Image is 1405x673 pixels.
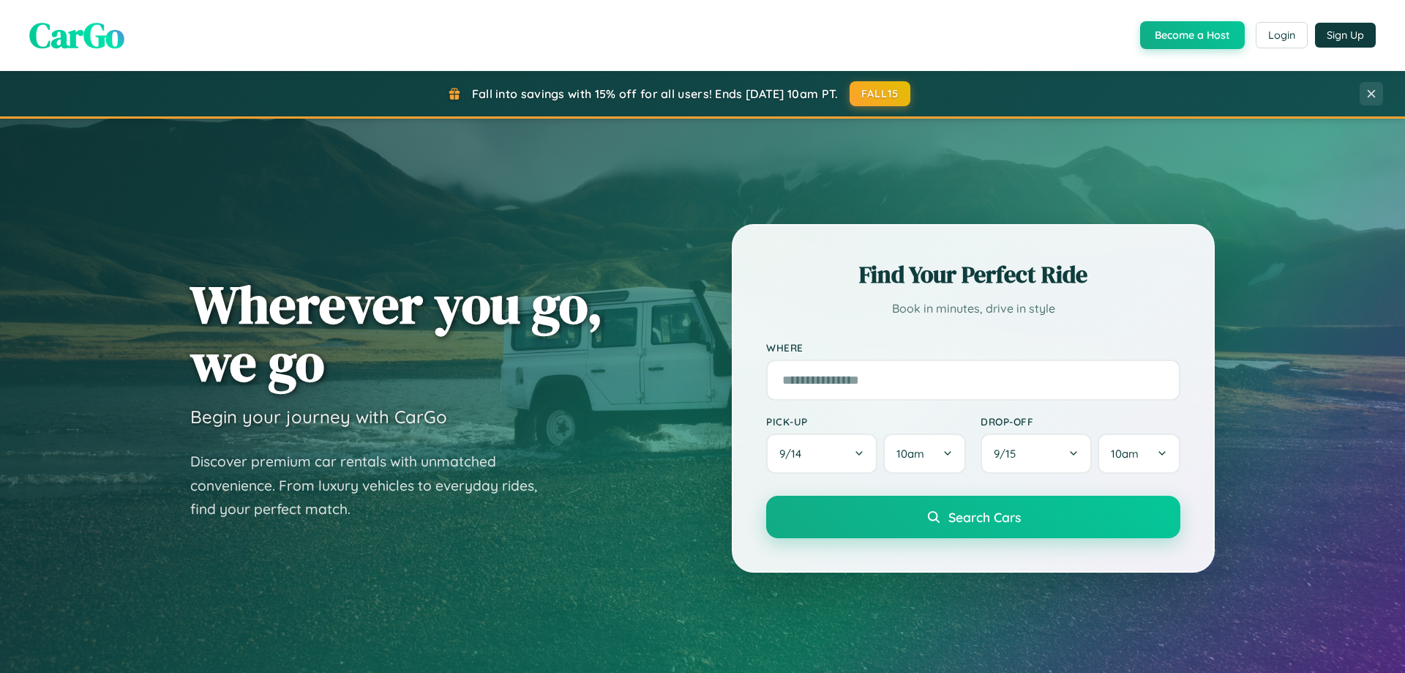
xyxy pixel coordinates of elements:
[1140,21,1245,49] button: Become a Host
[1098,434,1180,474] button: 10am
[981,415,1180,428] label: Drop-off
[779,447,809,461] span: 9 / 14
[766,415,966,428] label: Pick-up
[1111,447,1139,461] span: 10am
[1256,22,1308,48] button: Login
[766,341,1180,354] label: Where
[766,496,1180,538] button: Search Cars
[190,406,447,428] h3: Begin your journey with CarGo
[850,81,911,106] button: FALL15
[190,450,556,521] p: Discover premium car rentals with unmatched convenience. From luxury vehicles to everyday rides, ...
[190,275,603,391] h1: Wherever you go, we go
[766,298,1180,319] p: Book in minutes, drive in style
[948,509,1021,525] span: Search Cars
[981,434,1092,474] button: 9/15
[472,86,839,101] span: Fall into savings with 15% off for all users! Ends [DATE] 10am PT.
[1315,23,1376,48] button: Sign Up
[883,434,966,474] button: 10am
[29,11,124,59] span: CarGo
[896,447,924,461] span: 10am
[994,447,1023,461] span: 9 / 15
[766,259,1180,291] h2: Find Your Perfect Ride
[766,434,877,474] button: 9/14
